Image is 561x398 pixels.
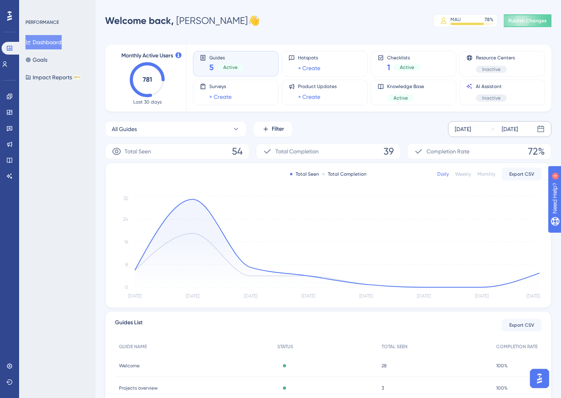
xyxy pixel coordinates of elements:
text: 781 [143,76,152,83]
span: TOTAL SEEN [382,343,407,350]
a: + Create [209,92,232,102]
button: Impact ReportsBETA [25,70,81,84]
div: [PERSON_NAME] 👋 [105,14,260,27]
tspan: [DATE] [244,293,257,299]
span: Last 30 days [133,99,162,105]
button: All Guides [105,121,247,137]
div: PERFORMANCE [25,19,59,25]
span: Active [223,64,238,71]
div: 78 % [485,16,493,23]
span: Welcome back, [105,15,174,26]
tspan: [DATE] [186,293,199,299]
iframe: UserGuiding AI Assistant Launcher [528,367,551,390]
div: Daily [437,171,449,177]
span: 1 [387,62,390,73]
span: Active [400,64,414,71]
span: 72% [528,145,545,158]
span: 3 [382,385,384,391]
button: Goals [25,53,47,67]
span: Completion Rate [427,147,469,156]
tspan: [DATE] [526,293,540,299]
div: BETA [74,75,81,79]
span: 28 [382,363,387,369]
tspan: 16 [124,239,128,245]
button: Filter [253,121,293,137]
span: Welcome [119,363,140,369]
span: Publish Changes [508,18,547,24]
span: Knowledge Base [387,83,424,90]
a: + Create [298,63,320,73]
button: Export CSV [502,319,542,331]
tspan: [DATE] [359,293,373,299]
div: Total Seen [290,171,319,177]
span: Hotspots [298,55,320,61]
tspan: 0 [125,284,128,290]
div: [DATE] [502,124,518,134]
a: + Create [298,92,320,102]
span: Guides List [115,318,142,332]
tspan: [DATE] [475,293,489,299]
span: Guides [209,55,244,60]
tspan: [DATE] [128,293,142,299]
span: Checklists [387,55,421,60]
div: 4 [55,4,58,10]
span: Inactive [482,66,501,73]
span: Export CSV [509,322,534,328]
tspan: 8 [125,262,128,267]
span: 5 [209,62,214,73]
span: STATUS [277,343,293,350]
span: Filter [272,124,284,134]
div: Weekly [455,171,471,177]
span: Total Completion [275,147,319,156]
span: Need Help? [19,2,50,12]
tspan: 24 [123,216,128,222]
tspan: 32 [123,196,128,201]
span: Resource Centers [476,55,515,61]
span: COMPLETION RATE [496,343,538,350]
button: Dashboard [25,35,62,49]
tspan: [DATE] [302,293,315,299]
span: 54 [232,145,243,158]
span: 100% [496,385,508,391]
div: Monthly [477,171,495,177]
span: Active [393,95,408,101]
span: Monthly Active Users [121,51,173,61]
span: Projects overview [119,385,158,391]
span: GUIDE NAME [119,343,147,350]
span: AI Assistant [476,83,507,90]
button: Publish Changes [504,14,551,27]
span: All Guides [112,124,137,134]
span: 39 [384,145,394,158]
span: Export CSV [509,171,534,177]
span: Inactive [482,95,501,101]
div: MAU [450,16,461,23]
div: Total Completion [322,171,366,177]
span: Total Seen [125,147,151,156]
div: [DATE] [455,124,471,134]
button: Export CSV [502,168,542,180]
span: Surveys [209,83,232,90]
span: 100% [496,363,508,369]
span: Product Updates [298,83,337,90]
tspan: [DATE] [417,293,430,299]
